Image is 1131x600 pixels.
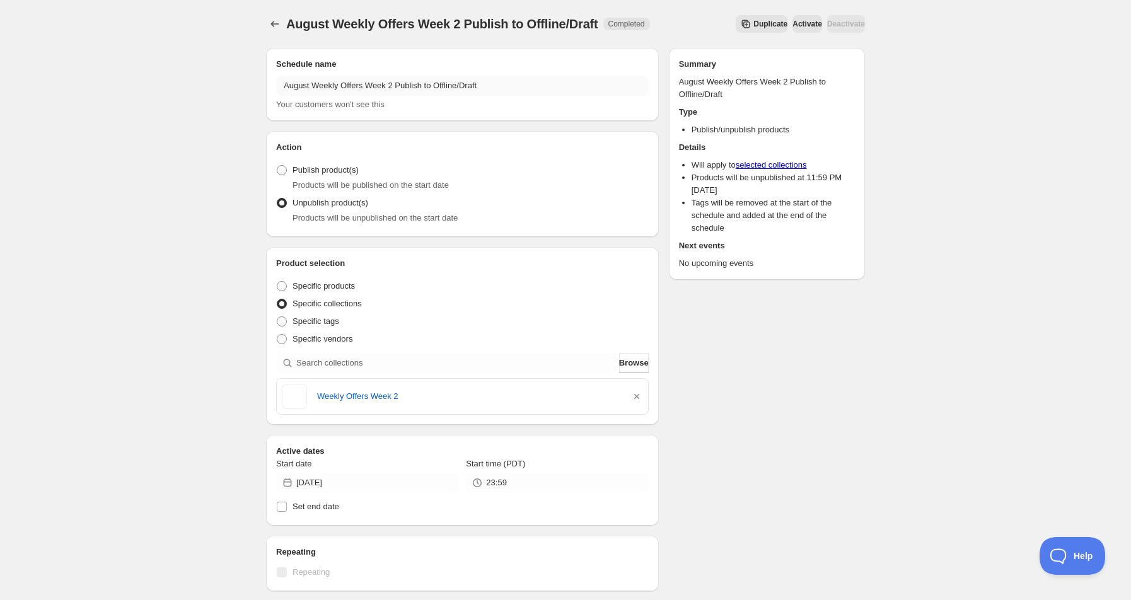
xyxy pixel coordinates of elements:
span: Repeating [293,567,330,577]
button: Schedules [266,15,284,33]
span: Completed [608,19,645,29]
h2: Next events [679,239,855,252]
input: Search collections [296,353,617,373]
li: Tags will be removed at the start of the schedule and added at the end of the schedule [692,197,855,234]
span: Start time (PDT) [466,459,525,468]
span: Browse [619,357,649,369]
span: Specific vendors [293,334,352,343]
button: Activate [792,15,822,33]
h2: Active dates [276,445,649,458]
h2: Schedule name [276,58,649,71]
h2: Repeating [276,546,649,558]
h2: Type [679,106,855,118]
h2: Details [679,141,855,154]
iframe: Toggle Customer Support [1040,537,1106,575]
a: Weekly Offers Week 2 [317,390,620,403]
li: Products will be unpublished at 11:59 PM [DATE] [692,171,855,197]
span: Specific tags [293,316,339,326]
button: Secondary action label [736,15,787,33]
a: selected collections [736,160,807,170]
span: Specific collections [293,299,362,308]
h2: Product selection [276,257,649,270]
li: Publish/unpublish products [692,124,855,136]
span: Set end date [293,502,339,511]
span: Start date [276,459,311,468]
h2: Summary [679,58,855,71]
span: Activate [792,19,822,29]
span: Products will be unpublished on the start date [293,213,458,222]
p: August Weekly Offers Week 2 Publish to Offline/Draft [679,76,855,101]
span: Publish product(s) [293,165,359,175]
button: Browse [619,353,649,373]
span: August Weekly Offers Week 2 Publish to Offline/Draft [286,17,598,31]
span: Products will be published on the start date [293,180,449,190]
p: No upcoming events [679,257,855,270]
li: Will apply to [692,159,855,171]
span: Specific products [293,281,355,291]
span: Duplicate [753,19,787,29]
h2: Action [276,141,649,154]
span: Your customers won't see this [276,100,385,109]
span: Unpublish product(s) [293,198,368,207]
